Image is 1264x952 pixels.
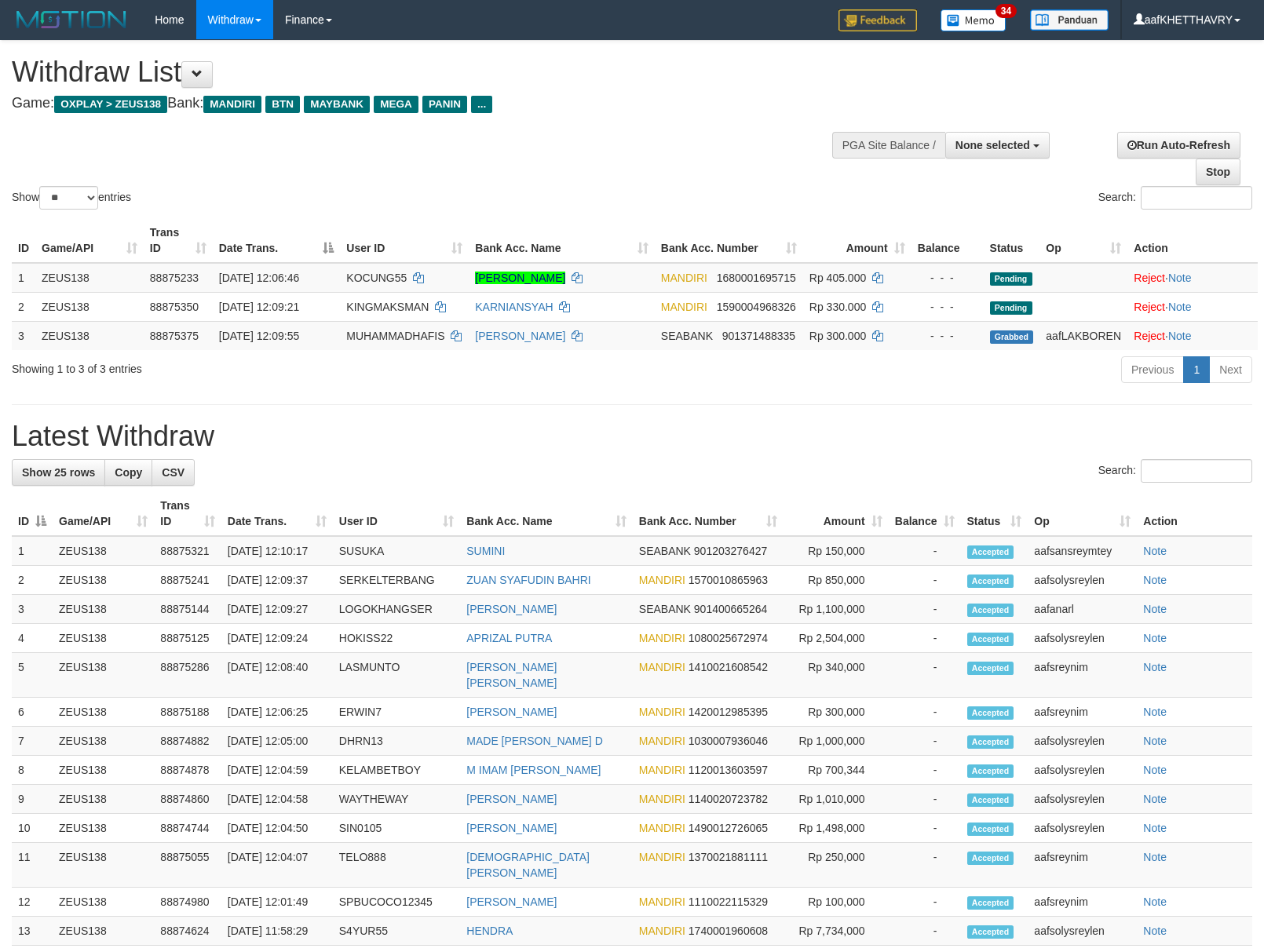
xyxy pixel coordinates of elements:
a: [PERSON_NAME] [466,603,557,615]
td: [DATE] 12:05:00 [221,727,333,756]
a: [DEMOGRAPHIC_DATA] [PERSON_NAME] [466,851,590,879]
span: ... [471,96,492,113]
th: ID [12,218,35,263]
a: [PERSON_NAME] [466,793,557,805]
td: aafsolysreylen [1028,917,1137,946]
td: 88874860 [154,785,221,814]
img: Button%20Memo.svg [941,9,1006,31]
td: 8 [12,756,53,785]
td: [DATE] 12:09:27 [221,595,333,624]
span: [DATE] 12:09:21 [219,301,299,313]
span: Rp 330.000 [809,301,866,313]
td: [DATE] 12:09:24 [221,624,333,653]
span: MAYBANK [304,96,370,113]
td: - [889,698,961,727]
span: MANDIRI [639,574,685,586]
span: MANDIRI [639,822,685,834]
th: Bank Acc. Name: activate to sort column ascending [460,491,633,536]
img: panduan.png [1030,9,1109,31]
a: [PERSON_NAME] [466,706,557,718]
a: Note [1143,793,1167,805]
td: [DATE] 12:04:07 [221,843,333,888]
span: None selected [955,139,1030,151]
span: 34 [995,4,1017,18]
span: KOCUNG55 [346,272,407,284]
span: Copy 1740001960608 to clipboard [689,925,768,937]
th: Action [1137,491,1252,536]
td: Rp 7,734,000 [784,917,889,946]
span: Accepted [967,662,1014,675]
span: [DATE] 12:09:55 [219,330,299,342]
th: ID: activate to sort column descending [12,491,53,536]
td: 13 [12,917,53,946]
a: Stop [1196,159,1240,185]
th: Amount: activate to sort column ascending [784,491,889,536]
th: Balance: activate to sort column ascending [889,491,961,536]
td: Rp 340,000 [784,653,889,698]
td: - [889,785,961,814]
div: Showing 1 to 3 of 3 entries [12,355,515,377]
td: aafLAKBOREN [1039,321,1127,350]
td: Rp 700,344 [784,756,889,785]
th: User ID: activate to sort column ascending [340,218,469,263]
span: Accepted [967,793,1014,807]
a: [PERSON_NAME] [PERSON_NAME] [466,661,557,689]
td: [DATE] 12:06:25 [221,698,333,727]
td: SPBUCOCO12345 [333,888,461,917]
td: ZEUS138 [53,698,154,727]
td: [DATE] 12:01:49 [221,888,333,917]
span: MANDIRI [639,851,685,863]
td: ZEUS138 [53,888,154,917]
span: 88875350 [150,301,199,313]
td: 88875286 [154,653,221,698]
td: [DATE] 12:04:58 [221,785,333,814]
td: ZEUS138 [35,321,144,350]
h1: Withdraw List [12,57,827,88]
span: 88875375 [150,330,199,342]
td: aafsolysreylen [1028,785,1137,814]
td: 10 [12,814,53,843]
span: MEGA [374,96,418,113]
th: Date Trans.: activate to sort column ascending [221,491,333,536]
a: Note [1143,764,1167,776]
td: 88875321 [154,536,221,566]
span: Copy 1590004968326 to clipboard [717,301,796,313]
td: 88875241 [154,566,221,595]
td: ZEUS138 [35,292,144,321]
td: aafsolysreylen [1028,566,1137,595]
td: 88874878 [154,756,221,785]
span: Copy 1570010865963 to clipboard [689,574,768,586]
td: Rp 300,000 [784,698,889,727]
span: Accepted [967,545,1014,559]
span: MANDIRI [639,661,685,673]
td: - [889,727,961,756]
th: Bank Acc. Number: activate to sort column ascending [655,218,803,263]
select: Showentries [39,186,98,210]
td: 88874980 [154,888,221,917]
td: LASMUNTO [333,653,461,698]
td: aafsolysreylen [1028,814,1137,843]
td: aafsreynim [1028,698,1137,727]
td: 2 [12,292,35,321]
span: KINGMAKSMAN [346,301,429,313]
td: · [1127,292,1258,321]
th: Date Trans.: activate to sort column descending [213,218,341,263]
th: Trans ID: activate to sort column ascending [144,218,213,263]
th: Game/API: activate to sort column ascending [35,218,144,263]
span: OXPLAY > ZEUS138 [54,96,167,113]
td: aafsreynim [1028,843,1137,888]
td: ZEUS138 [53,653,154,698]
td: · [1127,263,1258,293]
span: Grabbed [990,330,1034,344]
input: Search: [1141,186,1252,210]
td: 88875055 [154,843,221,888]
span: Accepted [967,604,1014,617]
td: 88874744 [154,814,221,843]
th: Amount: activate to sort column ascending [803,218,911,263]
td: Rp 250,000 [784,843,889,888]
td: KELAMBETBOY [333,756,461,785]
div: PGA Site Balance / [832,132,945,159]
td: 4 [12,624,53,653]
th: Trans ID: activate to sort column ascending [154,491,221,536]
td: [DATE] 11:58:29 [221,917,333,946]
